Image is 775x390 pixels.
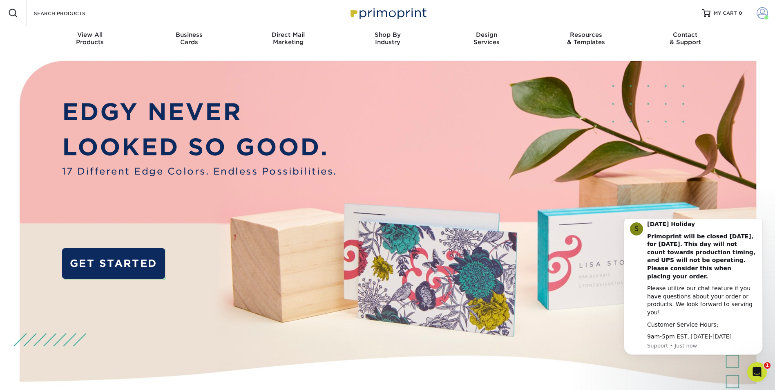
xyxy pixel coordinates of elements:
a: DesignServices [437,26,536,52]
span: Contact [636,31,735,38]
div: Profile image for Support [18,4,31,17]
div: & Support [636,31,735,46]
a: Shop ByIndustry [338,26,437,52]
div: Cards [139,31,239,46]
span: MY CART [714,10,737,17]
div: Marketing [239,31,338,46]
span: Shop By [338,31,437,38]
iframe: Intercom notifications message [612,219,775,368]
div: Customer Service Hours; [36,102,145,110]
a: BusinessCards [139,26,239,52]
span: Design [437,31,536,38]
p: Message from Support, sent Just now [36,123,145,131]
span: 17 Different Edge Colors. Endless Possibilities. [62,164,337,178]
input: SEARCH PRODUCTS..... [33,8,113,18]
div: Please utilize our chat feature if you have questions about your order or products. We look forwa... [36,66,145,98]
a: View AllProducts [40,26,140,52]
p: LOOKED SO GOOD. [62,130,337,164]
p: EDGY NEVER [62,94,337,129]
span: View All [40,31,140,38]
a: GET STARTED [62,248,165,279]
div: Industry [338,31,437,46]
img: Primoprint [347,4,429,22]
span: Business [139,31,239,38]
div: Products [40,31,140,46]
span: Resources [536,31,636,38]
a: Resources& Templates [536,26,636,52]
a: Contact& Support [636,26,735,52]
b: Primoprint will be closed [DATE], for [DATE]. This day will not count towards production timing, ... [36,14,144,61]
span: 0 [739,10,742,16]
div: & Templates [536,31,636,46]
iframe: Google Customer Reviews [2,365,69,387]
iframe: Intercom live chat [747,362,767,382]
span: 1 [764,362,771,369]
div: Services [437,31,536,46]
a: Direct MailMarketing [239,26,338,52]
span: Direct Mail [239,31,338,38]
b: [DATE] Holiday [36,2,83,9]
div: Message content [36,2,145,122]
div: 9am-5pm EST, [DATE]-[DATE] [36,114,145,122]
